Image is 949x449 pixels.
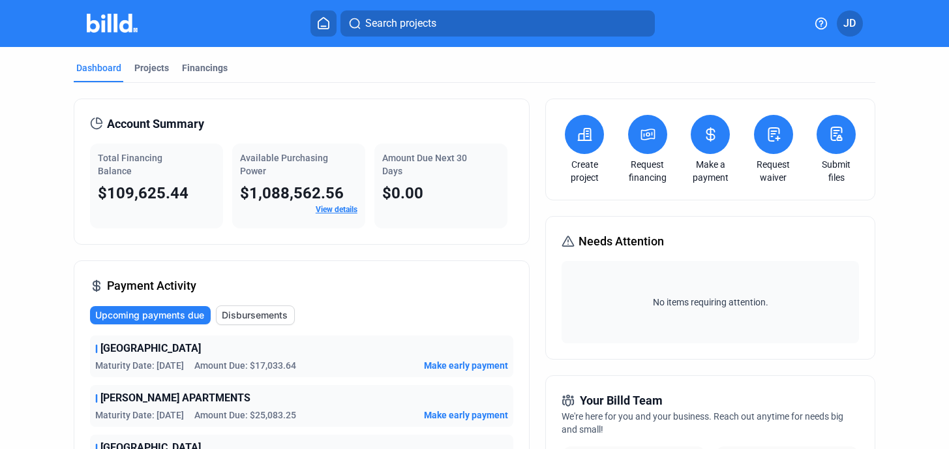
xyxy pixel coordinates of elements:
[843,16,856,31] span: JD
[90,306,211,324] button: Upcoming payments due
[424,409,508,422] button: Make early payment
[182,61,228,74] div: Financings
[107,277,196,295] span: Payment Activity
[382,184,423,202] span: $0.00
[567,296,854,309] span: No items requiring attention.
[340,10,655,37] button: Search projects
[134,61,169,74] div: Projects
[240,153,328,176] span: Available Purchasing Power
[100,390,250,406] span: [PERSON_NAME] APARTMENTS
[98,184,188,202] span: $109,625.44
[194,359,296,372] span: Amount Due: $17,033.64
[95,309,204,322] span: Upcoming payments due
[813,158,859,184] a: Submit files
[107,115,204,133] span: Account Summary
[365,16,436,31] span: Search projects
[76,61,121,74] div: Dashboard
[562,158,607,184] a: Create project
[382,153,467,176] span: Amount Due Next 30 Days
[562,411,843,435] span: We're here for you and your business. Reach out anytime for needs big and small!
[222,309,288,322] span: Disbursements
[687,158,733,184] a: Make a payment
[240,184,344,202] span: $1,088,562.56
[100,341,201,356] span: [GEOGRAPHIC_DATA]
[98,153,162,176] span: Total Financing Balance
[625,158,670,184] a: Request financing
[837,10,863,37] button: JD
[580,392,663,410] span: Your Billd Team
[579,232,664,251] span: Needs Attention
[316,205,357,214] a: View details
[87,14,138,33] img: Billd Company Logo
[751,158,796,184] a: Request waiver
[95,359,184,372] span: Maturity Date: [DATE]
[95,409,184,422] span: Maturity Date: [DATE]
[194,409,296,422] span: Amount Due: $25,083.25
[216,305,295,325] button: Disbursements
[424,359,508,372] button: Make early payment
